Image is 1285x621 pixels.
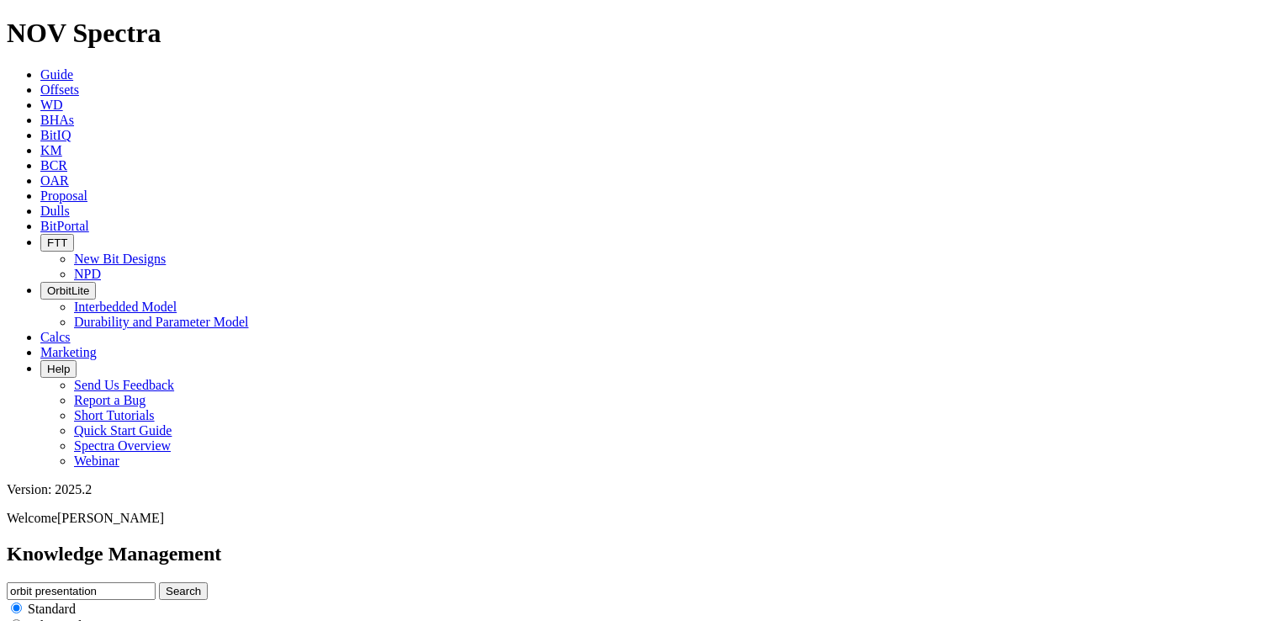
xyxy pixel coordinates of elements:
a: Send Us Feedback [74,378,174,392]
a: Report a Bug [74,393,145,407]
span: FTT [47,236,67,249]
input: e.g. Smoothsteer Record [7,582,156,600]
a: Proposal [40,188,87,203]
a: WD [40,98,63,112]
div: Version: 2025.2 [7,482,1278,497]
a: BitIQ [40,128,71,142]
a: BCR [40,158,67,172]
span: Help [47,363,70,375]
a: Spectra Overview [74,438,171,453]
a: Short Tutorials [74,408,155,422]
button: FTT [40,234,74,252]
a: Durability and Parameter Model [74,315,249,329]
a: KM [40,143,62,157]
a: Offsets [40,82,79,97]
button: Search [159,582,208,600]
a: NPD [74,267,101,281]
p: Welcome [7,511,1278,526]
a: Webinar [74,454,119,468]
a: Guide [40,67,73,82]
span: Standard [28,602,76,616]
a: Calcs [40,330,71,344]
a: Quick Start Guide [74,423,172,438]
a: OAR [40,173,69,188]
a: Interbedded Model [74,300,177,314]
button: OrbitLite [40,282,96,300]
button: Help [40,360,77,378]
a: New Bit Designs [74,252,166,266]
span: [PERSON_NAME] [57,511,164,525]
span: OrbitLite [47,284,89,297]
a: Dulls [40,204,70,218]
a: BHAs [40,113,74,127]
h1: NOV Spectra [7,18,1278,49]
a: Marketing [40,345,97,359]
a: BitPortal [40,219,89,233]
h2: Knowledge Management [7,543,1278,565]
